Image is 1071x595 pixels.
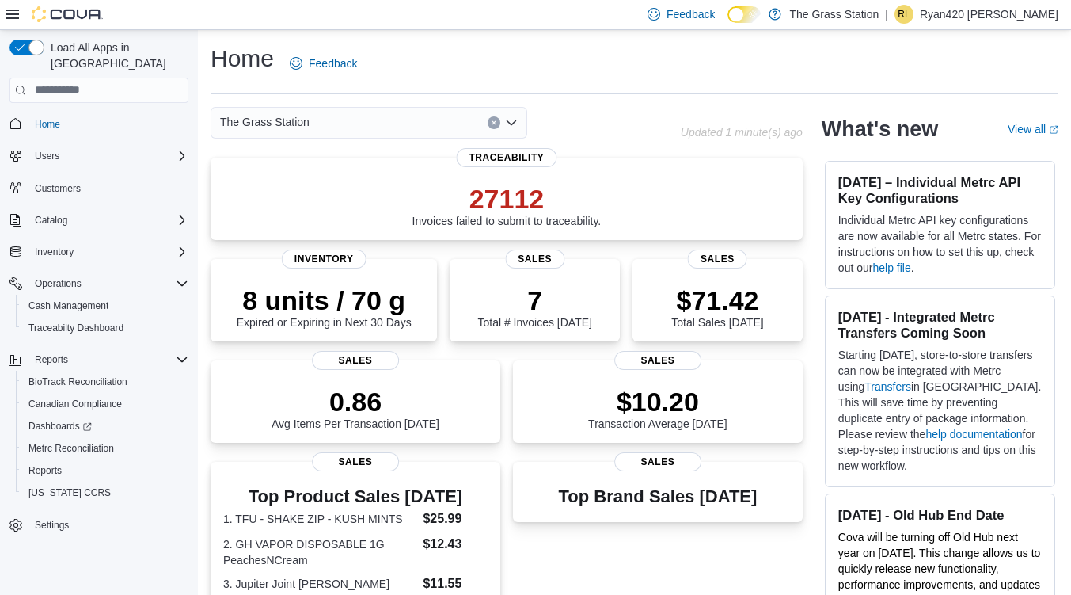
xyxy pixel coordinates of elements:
[28,114,188,134] span: Home
[22,483,188,502] span: Washington CCRS
[898,5,910,24] span: RL
[16,371,195,393] button: BioTrack Reconciliation
[35,214,67,227] span: Catalog
[28,515,188,535] span: Settings
[35,353,68,366] span: Reports
[412,183,602,215] p: 27112
[559,487,758,506] h3: Top Brand Sales [DATE]
[22,461,188,480] span: Reports
[35,182,81,195] span: Customers
[16,415,195,437] a: Dashboards
[28,464,62,477] span: Reports
[3,513,195,536] button: Settings
[3,177,195,200] button: Customers
[223,536,416,568] dt: 2. GH VAPOR DISPOSABLE 1G PeachesNCream
[614,452,701,471] span: Sales
[456,148,556,167] span: Traceability
[272,386,439,418] p: 0.86
[3,113,195,135] button: Home
[3,273,195,295] button: Operations
[16,317,195,339] button: Traceabilty Dashboard
[681,126,803,139] p: Updated 1 minute(s) ago
[35,519,69,532] span: Settings
[505,250,564,269] span: Sales
[35,118,60,131] span: Home
[3,241,195,263] button: Inventory
[423,509,487,528] dd: $25.99
[688,250,747,269] span: Sales
[22,461,68,480] a: Reports
[28,115,66,134] a: Home
[822,116,938,142] h2: What's new
[838,212,1042,276] p: Individual Metrc API key configurations are now available for all Metrc states. For instructions ...
[22,395,128,414] a: Canadian Compliance
[477,284,591,329] div: Total # Invoices [DATE]
[237,284,412,329] div: Expired or Expiring in Next 30 Days
[671,284,763,316] p: $71.42
[22,395,188,414] span: Canadian Compliance
[864,380,911,393] a: Transfers
[477,284,591,316] p: 7
[16,393,195,415] button: Canadian Compliance
[220,113,310,132] span: The Grass Station
[28,178,188,198] span: Customers
[28,350,74,369] button: Reports
[22,439,188,458] span: Metrc Reconciliation
[28,242,80,261] button: Inventory
[838,309,1042,341] h3: [DATE] - Integrated Metrc Transfers Coming Soon
[3,349,195,371] button: Reports
[35,277,82,290] span: Operations
[16,460,195,482] button: Reports
[920,5,1058,24] p: Ryan420 [PERSON_NAME]
[28,376,127,388] span: BioTrack Reconciliation
[282,250,366,269] span: Inventory
[28,274,88,293] button: Operations
[211,43,274,74] h1: Home
[3,209,195,231] button: Catalog
[28,442,114,455] span: Metrc Reconciliation
[28,274,188,293] span: Operations
[1049,125,1058,135] svg: External link
[423,574,487,593] dd: $11.55
[505,116,518,129] button: Open list of options
[283,48,363,79] a: Feedback
[28,398,122,410] span: Canadian Compliance
[22,439,120,458] a: Metrc Reconciliation
[312,452,399,471] span: Sales
[16,437,195,460] button: Metrc Reconciliation
[32,6,103,22] img: Cova
[727,6,761,23] input: Dark Mode
[22,417,188,436] span: Dashboards
[28,322,123,334] span: Traceabilty Dashboard
[671,284,763,329] div: Total Sales [DATE]
[272,386,439,430] div: Avg Items Per Transaction [DATE]
[872,261,910,274] a: help file
[588,386,727,418] p: $10.20
[28,179,87,198] a: Customers
[614,351,701,370] span: Sales
[28,516,75,535] a: Settings
[667,6,715,22] span: Feedback
[885,5,888,24] p: |
[22,483,117,502] a: [US_STATE] CCRS
[22,296,188,315] span: Cash Management
[28,147,66,166] button: Users
[16,295,195,317] button: Cash Management
[789,5,879,24] p: The Grass Station
[22,417,98,436] a: Dashboards
[28,486,111,499] span: [US_STATE] CCRS
[22,296,115,315] a: Cash Management
[588,386,727,430] div: Transaction Average [DATE]
[22,318,188,338] span: Traceabilty Dashboard
[28,211,188,230] span: Catalog
[35,246,74,258] span: Inventory
[312,351,399,370] span: Sales
[894,5,913,24] div: Ryan420 LeFebre
[838,507,1042,523] h3: [DATE] - Old Hub End Date
[9,106,188,578] nav: Complex example
[309,55,357,71] span: Feedback
[35,150,59,162] span: Users
[28,350,188,369] span: Reports
[28,147,188,166] span: Users
[22,372,134,391] a: BioTrack Reconciliation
